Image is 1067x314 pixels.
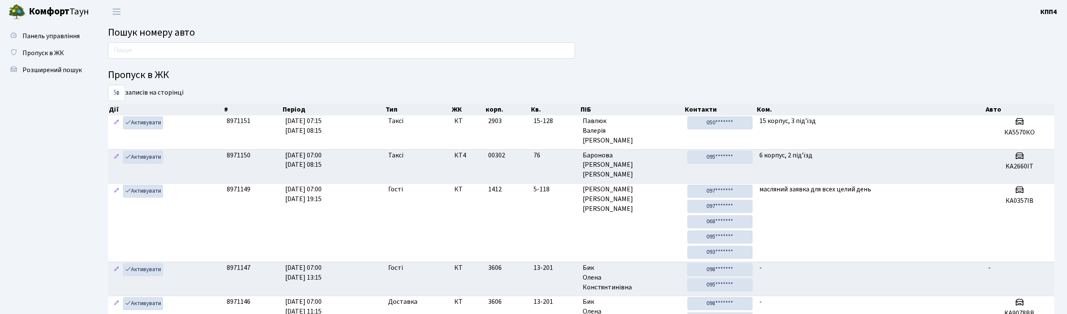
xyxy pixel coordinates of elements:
span: 8971146 [227,297,250,306]
th: ЖК [451,104,485,115]
span: 8971149 [227,185,250,194]
span: [DATE] 07:00 [DATE] 13:15 [285,263,322,282]
span: 5-118 [533,185,576,194]
span: - [988,263,991,272]
span: КТ [454,116,481,126]
span: 13-201 [533,297,576,307]
span: Панель управління [22,31,80,41]
a: Активувати [123,185,163,198]
span: - [759,263,762,272]
span: КТ4 [454,151,481,160]
span: КТ [454,263,481,273]
span: Пропуск в ЖК [22,48,64,58]
span: КТ [454,297,481,307]
a: Активувати [123,263,163,276]
th: Контакти [684,104,756,115]
a: Панель управління [4,28,89,45]
span: Баронова [PERSON_NAME] [PERSON_NAME] [583,151,681,180]
th: Кв. [530,104,580,115]
span: 76 [533,151,576,160]
span: 8971151 [227,116,250,126]
th: корп. [485,104,530,115]
select: записів на сторінці [108,85,125,101]
span: 15 корпус, 3 під'їзд [759,116,816,126]
span: масляний заявка для всех целий день [759,185,871,194]
span: 1412 [488,185,502,194]
span: 15-128 [533,116,576,126]
a: Активувати [123,116,163,129]
span: - [759,297,762,306]
span: 2903 [488,116,502,126]
label: записів на сторінці [108,85,183,101]
span: [DATE] 07:00 [DATE] 19:15 [285,185,322,204]
th: # [223,104,282,115]
span: [PERSON_NAME] [PERSON_NAME] [PERSON_NAME] [583,185,681,214]
h4: Пропуск в ЖК [108,69,1054,81]
th: Тип [385,104,451,115]
input: Пошук [108,42,575,59]
a: Активувати [123,151,163,164]
th: Авто [985,104,1054,115]
button: Переключити навігацію [106,5,127,19]
span: Таксі [388,116,403,126]
th: Ком. [756,104,985,115]
span: Пошук номеру авто [108,25,195,40]
a: Редагувати [111,151,122,164]
span: 3606 [488,263,502,272]
a: КПП4 [1040,7,1057,17]
span: Розширений пошук [22,65,82,75]
span: [DATE] 07:00 [DATE] 08:15 [285,151,322,170]
span: 00302 [488,151,505,160]
a: Редагувати [111,116,122,129]
th: ПІБ [580,104,684,115]
th: Дії [108,104,223,115]
h5: КА5570КО [988,129,1051,137]
span: 6 корпус, 2 під'їзд [759,151,812,160]
span: Доставка [388,297,417,307]
span: Таксі [388,151,403,160]
a: Редагувати [111,263,122,276]
a: Редагувати [111,297,122,310]
span: 3606 [488,297,502,306]
span: Таун [29,5,89,19]
a: Редагувати [111,185,122,198]
a: Розширений пошук [4,62,89,78]
span: Бик Олена Констянтинівна [583,263,681,292]
span: Гості [388,263,403,273]
span: [DATE] 07:15 [DATE] 08:15 [285,116,322,135]
span: 8971147 [227,263,250,272]
span: Гості [388,185,403,194]
a: Пропуск в ЖК [4,45,89,62]
img: logo.png [8,3,25,20]
span: 13-201 [533,263,576,273]
th: Період [282,104,385,115]
b: Комфорт [29,5,69,18]
span: Павлюк Валерія [PERSON_NAME] [583,116,681,146]
h5: KA2660IT [988,163,1051,171]
h5: КА0357ІВ [988,197,1051,205]
span: КТ [454,185,481,194]
span: 8971150 [227,151,250,160]
a: Активувати [123,297,163,310]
